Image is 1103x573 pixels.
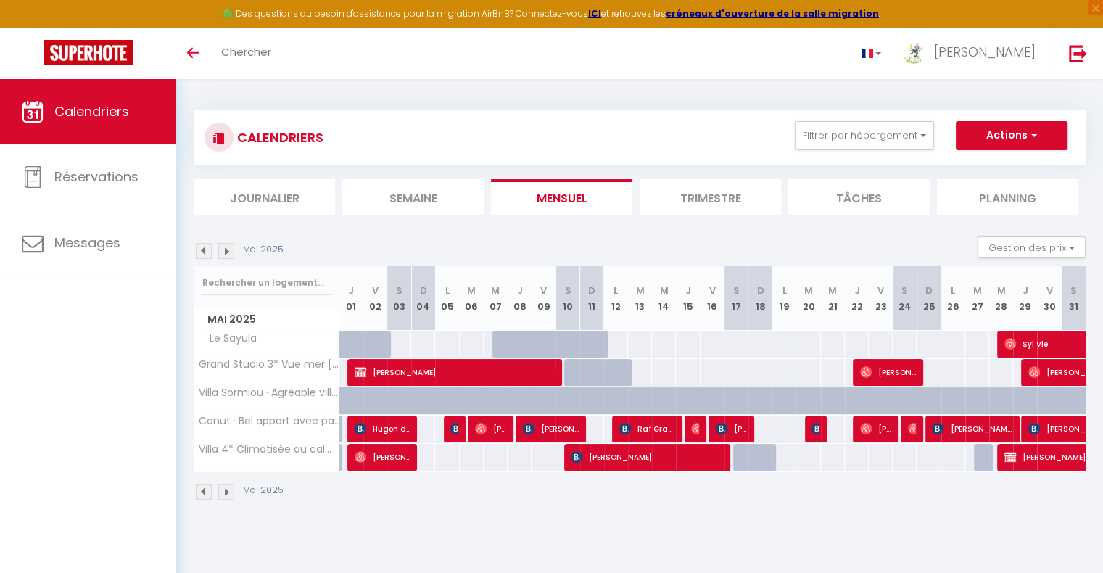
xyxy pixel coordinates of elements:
[804,284,813,297] abbr: M
[508,266,532,331] th: 08
[1062,266,1086,331] th: 31
[197,387,342,398] span: Villa Sormiou · Agréable villa avec piscine
[877,284,884,297] abbr: V
[44,40,133,65] img: Super Booking
[772,266,796,331] th: 19
[387,266,411,331] th: 03
[221,44,271,59] span: Chercher
[243,484,284,498] p: Mai 2025
[828,284,837,297] abbr: M
[709,284,716,297] abbr: V
[484,266,508,331] th: 07
[339,266,363,331] th: 01
[234,121,323,154] h3: CALENDRIERS
[660,284,669,297] abbr: M
[197,359,342,370] span: Grand Studio 3* Vue mer [GEOGRAPHIC_DATA]
[450,415,458,442] span: [PERSON_NAME]
[978,236,1086,258] button: Gestion des prix
[1037,266,1061,331] th: 30
[666,7,879,20] a: créneaux d'ouverture de la salle migration
[917,266,941,331] th: 25
[372,284,379,297] abbr: V
[965,266,989,331] th: 27
[491,179,632,215] li: Mensuel
[925,284,933,297] abbr: D
[619,415,675,442] span: Raf Grauwels
[724,266,748,331] th: 17
[363,266,387,331] th: 02
[54,234,120,252] span: Messages
[445,284,450,297] abbr: L
[757,284,764,297] abbr: D
[956,121,1067,150] button: Actions
[821,266,845,331] th: 21
[811,415,819,442] span: [PERSON_NAME]
[1069,44,1087,62] img: logout
[989,266,1013,331] th: 28
[197,416,342,426] span: Canut · Bel appart avec parking, 150 m du vieux port, 50m2
[628,266,652,331] th: 13
[716,415,748,442] span: [PERSON_NAME]
[396,284,402,297] abbr: S
[202,270,331,296] input: Rechercher un logement...
[588,7,601,20] a: ICI
[1070,284,1077,297] abbr: S
[475,415,507,442] span: [PERSON_NAME]
[348,284,354,297] abbr: J
[588,284,595,297] abbr: D
[243,243,284,257] p: Mai 2025
[636,284,645,297] abbr: M
[640,179,781,215] li: Trimestre
[934,43,1036,61] span: [PERSON_NAME]
[691,415,699,442] span: [PERSON_NAME] [PERSON_NAME]
[1013,266,1037,331] th: 29
[532,266,555,331] th: 09
[903,41,925,64] img: ...
[555,266,579,331] th: 10
[523,415,579,442] span: [PERSON_NAME]
[342,179,484,215] li: Semaine
[937,179,1078,215] li: Planning
[676,266,700,331] th: 15
[197,444,342,455] span: Villa 4* Climatisée au calme proche mer et vignes
[782,284,787,297] abbr: L
[614,284,618,297] abbr: L
[12,6,55,49] button: Ouvrir le widget de chat LiveChat
[869,266,893,331] th: 23
[685,284,691,297] abbr: J
[467,284,476,297] abbr: M
[701,266,724,331] th: 16
[194,179,335,215] li: Journalier
[748,266,772,331] th: 18
[571,443,722,471] span: [PERSON_NAME]
[860,358,916,386] span: [PERSON_NAME]
[1046,284,1052,297] abbr: V
[1023,284,1028,297] abbr: J
[893,266,917,331] th: 24
[435,266,459,331] th: 05
[652,266,676,331] th: 14
[795,121,934,150] button: Filtrer par hébergement
[411,266,435,331] th: 04
[972,284,981,297] abbr: M
[892,28,1054,79] a: ... [PERSON_NAME]
[540,284,547,297] abbr: V
[197,331,260,347] span: Le Sayula
[733,284,740,297] abbr: S
[901,284,908,297] abbr: S
[210,28,282,79] a: Chercher
[788,179,930,215] li: Tâches
[908,415,916,442] span: [PERSON_NAME]
[604,266,628,331] th: 12
[355,415,410,442] span: Hugon de [PERSON_NAME]
[854,284,859,297] abbr: J
[194,309,339,330] span: Mai 2025
[460,266,484,331] th: 06
[941,266,965,331] th: 26
[845,266,869,331] th: 22
[580,266,604,331] th: 11
[951,284,955,297] abbr: L
[997,284,1006,297] abbr: M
